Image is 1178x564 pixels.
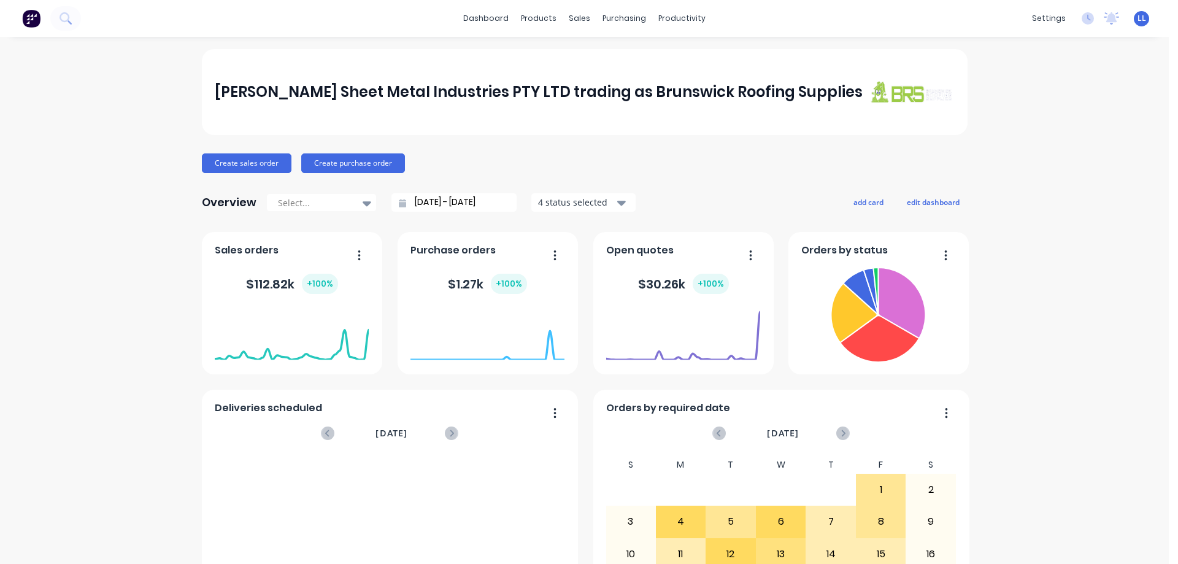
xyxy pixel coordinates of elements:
div: 5 [706,506,755,537]
div: M [656,456,706,474]
img: Factory [22,9,40,28]
div: 4 [656,506,706,537]
div: $ 30.26k [638,274,729,294]
span: Orders by status [801,243,888,258]
div: 6 [756,506,806,537]
div: 7 [806,506,855,537]
div: F [856,456,906,474]
div: 9 [906,506,955,537]
button: add card [845,194,891,210]
div: $ 112.82k [246,274,338,294]
span: [DATE] [767,427,799,440]
div: + 100 % [491,274,527,294]
div: 1 [857,474,906,505]
div: W [756,456,806,474]
button: Create purchase order [301,153,405,173]
a: dashboard [457,9,515,28]
div: 4 status selected [538,196,615,209]
div: T [706,456,756,474]
span: [DATE] [375,427,407,440]
button: Create sales order [202,153,291,173]
div: 8 [857,506,906,537]
div: products [515,9,563,28]
div: + 100 % [302,274,338,294]
div: 3 [606,506,655,537]
span: Purchase orders [410,243,496,258]
span: Deliveries scheduled [215,401,322,415]
button: edit dashboard [899,194,968,210]
button: 4 status selected [531,193,636,212]
div: T [806,456,856,474]
div: Overview [202,190,256,215]
span: Sales orders [215,243,279,258]
div: S [906,456,956,474]
div: productivity [652,9,712,28]
div: + 100 % [693,274,729,294]
div: purchasing [596,9,652,28]
div: $ 1.27k [448,274,527,294]
div: [PERSON_NAME] Sheet Metal Industries PTY LTD trading as Brunswick Roofing Supplies [215,80,863,104]
img: J A Sheet Metal Industries PTY LTD trading as Brunswick Roofing Supplies [868,80,954,103]
div: sales [563,9,596,28]
div: S [606,456,656,474]
span: LL [1138,13,1146,24]
span: Open quotes [606,243,674,258]
div: 2 [906,474,955,505]
div: settings [1026,9,1072,28]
